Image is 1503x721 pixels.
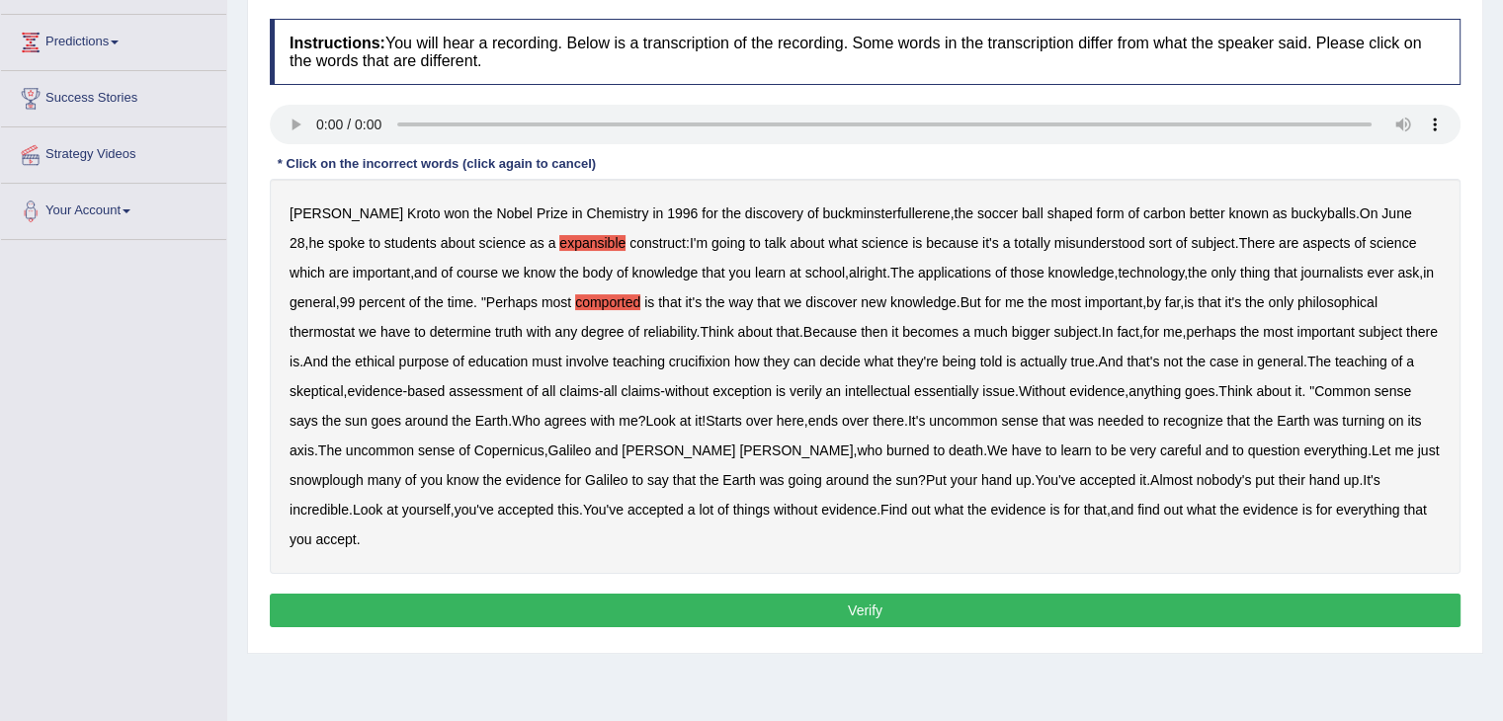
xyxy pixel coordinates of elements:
[929,413,997,429] b: uncommon
[1297,294,1378,310] b: philosophical
[1117,324,1139,340] b: fact
[583,265,613,280] b: body
[1359,324,1402,340] b: subject
[665,383,709,399] b: without
[502,265,520,280] b: we
[1050,294,1080,310] b: most
[861,294,886,310] b: new
[290,354,299,369] b: is
[793,354,816,369] b: can
[658,294,681,310] b: that
[1291,205,1355,221] b: buckyballs
[1187,354,1206,369] b: the
[644,294,654,310] b: is
[565,472,581,488] b: for
[1165,294,1181,310] b: far
[347,383,402,399] b: evidence
[807,205,819,221] b: of
[332,354,351,369] b: the
[524,265,556,280] b: know
[495,324,523,340] b: truth
[595,442,618,458] b: and
[1303,442,1368,458] b: everything
[1060,442,1091,458] b: learn
[1028,294,1046,310] b: the
[506,472,561,488] b: evidence
[739,442,853,458] b: [PERSON_NAME]
[1342,413,1384,429] b: turning
[1012,442,1042,458] b: have
[1388,413,1404,429] b: on
[886,442,930,458] b: burned
[1279,235,1298,251] b: are
[1054,235,1145,251] b: misunderstood
[1190,205,1225,221] b: better
[441,265,453,280] b: of
[777,413,804,429] b: here
[486,294,538,310] b: Perhaps
[346,442,414,458] b: uncommon
[1277,413,1309,429] b: Earth
[1160,442,1202,458] b: careful
[1163,324,1182,340] b: me
[962,324,970,340] b: a
[680,413,692,429] b: at
[1102,324,1114,340] b: In
[542,294,571,310] b: most
[685,294,702,310] b: it's
[890,294,957,310] b: knowledge
[790,235,824,251] b: about
[849,265,886,280] b: alright
[581,324,625,340] b: degree
[622,442,735,458] b: [PERSON_NAME]
[496,205,533,221] b: Nobel
[1394,442,1413,458] b: me
[912,235,922,251] b: is
[372,413,401,429] b: goes
[902,324,959,340] b: becomes
[1391,354,1403,369] b: of
[1069,413,1094,429] b: was
[399,354,450,369] b: purpose
[728,294,753,310] b: way
[1022,205,1044,221] b: ball
[960,294,981,310] b: But
[776,324,798,340] b: that
[1185,383,1214,399] b: goes
[604,383,618,399] b: all
[1256,383,1291,399] b: about
[1,127,226,177] a: Strategy Videos
[359,324,376,340] b: we
[355,354,394,369] b: ethical
[1198,294,1220,310] b: that
[290,472,364,488] b: snowplough
[290,265,325,280] b: which
[842,413,869,429] b: over
[447,472,479,488] b: know
[414,265,437,280] b: and
[1302,235,1350,251] b: aspects
[803,324,857,340] b: Because
[1053,324,1097,340] b: subject
[418,442,455,458] b: sense
[329,265,349,280] b: are
[555,324,578,340] b: any
[1210,354,1239,369] b: case
[1188,265,1207,280] b: the
[1085,294,1142,310] b: important
[340,294,356,310] b: 99
[468,354,529,369] b: education
[1148,235,1171,251] b: sort
[345,413,368,429] b: sun
[1070,354,1094,369] b: true
[1354,235,1366,251] b: of
[1019,383,1065,399] b: Without
[369,235,380,251] b: to
[1206,442,1228,458] b: and
[857,442,882,458] b: who
[1406,354,1414,369] b: a
[897,354,939,369] b: they're
[1268,294,1294,310] b: only
[1294,383,1301,399] b: it
[738,324,773,340] b: about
